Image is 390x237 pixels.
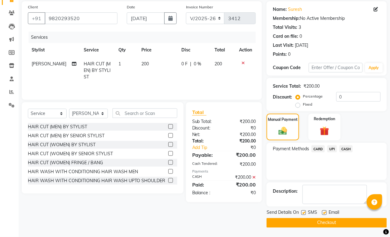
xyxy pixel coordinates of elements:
[303,102,312,107] label: Fixed
[224,190,261,196] div: ₹0
[118,61,121,67] span: 1
[188,181,224,188] div: Paid:
[188,144,230,151] a: Add Tip
[211,43,235,57] th: Total
[317,125,332,137] img: _gift.svg
[29,32,260,43] div: Services
[276,126,290,136] img: _cash.svg
[188,138,224,144] div: Total:
[127,4,135,10] label: Date
[188,118,224,125] div: Sub Total:
[192,169,256,174] div: Payments
[312,145,325,152] span: CARD
[235,43,256,57] th: Action
[28,142,95,148] div: HAIR CUT (WOMEN) BY STYLIST
[273,146,309,152] span: Payment Methods
[28,160,103,166] div: HAIR CUT (WOMEN) FRINGE / BANG
[273,64,309,71] div: Coupon Code
[267,209,299,217] span: Send Details On
[28,169,138,175] div: HAIR WASH WITH CONDITIONING HAIR WASH MEN
[113,108,177,118] input: Search or Scan
[215,61,222,67] span: 200
[295,42,308,49] div: [DATE]
[224,118,261,125] div: ₹200.00
[32,61,66,67] span: [PERSON_NAME]
[314,116,335,122] label: Redemption
[188,151,224,159] div: Payable:
[141,61,149,67] span: 200
[115,43,138,57] th: Qty
[28,4,38,10] label: Client
[28,12,45,24] button: +91
[267,218,387,228] button: Checkout
[273,6,287,13] div: Name:
[28,133,104,139] div: HAIR CUT (MEN) BY SENIOR STYLIST
[80,43,115,57] th: Service
[224,125,261,131] div: ₹0
[178,43,211,57] th: Disc
[192,109,206,116] span: Total
[339,145,353,152] span: CASH
[188,125,224,131] div: Discount:
[273,33,298,40] div: Card on file:
[186,4,213,10] label: Invoice Number
[329,209,339,217] span: Email
[327,145,337,152] span: UPI
[303,94,323,99] label: Percentage
[273,188,298,195] div: Description:
[28,151,113,157] div: HAIR CUT (WOMEN) BY SENIOR STYLIST
[224,181,261,188] div: ₹200.00
[230,144,260,151] div: ₹0
[224,161,261,168] div: ₹200.00
[224,151,261,159] div: ₹200.00
[188,174,224,181] div: CASH
[84,61,111,80] span: HAIR CUT (MEN) BY STYLIST
[273,83,301,90] div: Service Total:
[138,43,178,57] th: Price
[224,138,261,144] div: ₹200.00
[365,63,383,72] button: Apply
[288,51,290,58] div: 0
[299,24,301,31] div: 3
[190,61,191,67] span: |
[45,12,117,24] input: Search by Name/Mobile/Email/Code
[194,61,201,67] span: 0 %
[188,190,224,196] div: Balance :
[224,131,261,138] div: ₹200.00
[273,15,381,22] div: No Active Membership
[273,94,292,100] div: Discount:
[28,124,87,130] div: HAIR CUT (MEN) BY STYLIST
[28,178,165,184] div: HAIR WASH WITH CONDITIONING HAIR WASH UPTO SHOULDER
[304,83,320,90] div: ₹200.00
[273,51,287,58] div: Points:
[181,61,188,67] span: 0 F
[273,24,297,31] div: Total Visits:
[268,117,298,122] label: Manual Payment
[308,209,317,217] span: SMS
[273,42,294,49] div: Last Visit:
[188,161,224,168] div: Cash Tendered:
[224,174,261,181] div: ₹200.00
[309,63,363,72] input: Enter Offer / Coupon Code
[28,43,80,57] th: Stylist
[273,15,300,22] div: Membership:
[299,33,302,40] div: 0
[188,131,224,138] div: Net:
[288,6,302,13] a: Suresh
